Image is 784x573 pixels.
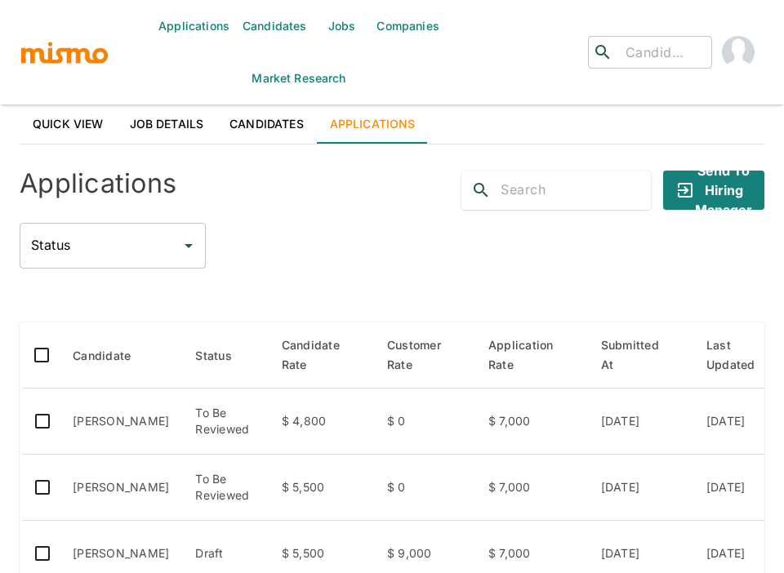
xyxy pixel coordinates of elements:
td: $ 0 [374,455,475,521]
td: [PERSON_NAME] [60,455,182,521]
input: Candidate search [619,41,705,64]
td: $ 0 [374,389,475,455]
a: Market Research [245,52,352,104]
button: Send to Hiring Manager [663,171,764,210]
span: Customer Rate [387,335,462,375]
td: $ 7,000 [475,455,588,521]
span: Submitted At [601,335,680,375]
td: To Be Reviewed [182,389,268,455]
td: [PERSON_NAME] [60,389,182,455]
span: Candidate Rate [282,335,361,375]
td: $ 4,800 [269,389,374,455]
span: Candidate [73,346,152,366]
td: [DATE] [588,389,693,455]
td: To Be Reviewed [182,455,268,521]
button: search [461,171,501,210]
td: [DATE] [588,455,693,521]
img: Carmen Vilachá [722,36,755,69]
span: Application Rate [488,335,575,375]
input: Search [501,177,651,203]
button: Open [177,234,200,257]
h4: Applications [20,167,176,200]
span: Status [195,346,253,366]
span: Last Updated [706,335,777,375]
button: account of current user [712,26,764,78]
td: $ 5,500 [269,455,374,521]
a: Quick View [20,104,117,144]
a: Candidates [216,104,317,144]
a: Job Details [117,104,217,144]
td: $ 7,000 [475,389,588,455]
a: Applications [317,104,429,144]
img: logo [20,40,109,64]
